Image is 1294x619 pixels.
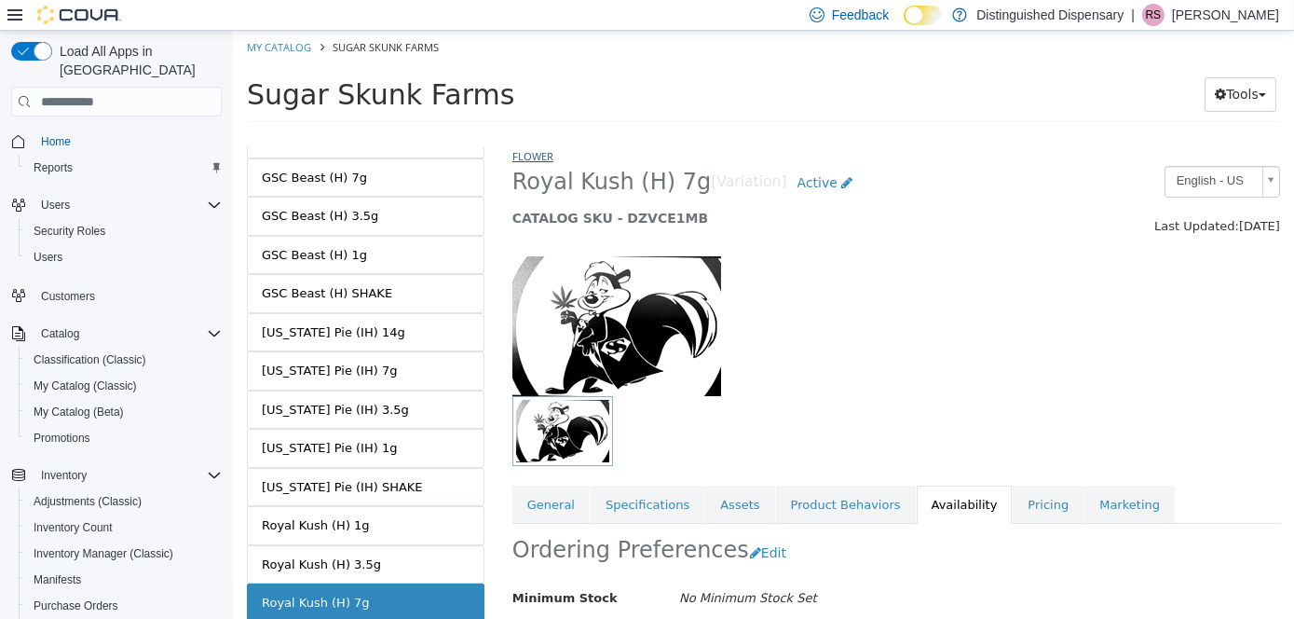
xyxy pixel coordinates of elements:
span: Manifests [26,569,222,591]
span: My Catalog (Classic) [34,378,137,393]
button: Catalog [34,323,87,345]
button: Tools [972,47,1043,81]
span: Inventory [41,468,87,483]
img: 150 [279,226,488,365]
span: My Catalog (Beta) [26,401,222,423]
div: [US_STATE] Pie (IH) 7g [29,331,164,350]
button: Users [4,192,229,218]
span: Feedback [832,6,889,24]
span: My Catalog (Beta) [34,405,124,420]
a: Pricing [780,455,851,494]
img: Cova [37,6,121,24]
span: Manifests [34,572,81,587]
span: Inventory Manager (Classic) [26,543,222,565]
button: Customers [4,282,229,309]
button: Users [34,194,77,216]
div: GSC Beast (H) 7g [29,138,134,157]
span: Security Roles [34,224,105,239]
span: Users [34,194,222,216]
span: Security Roles [26,220,222,242]
button: Home [4,128,229,155]
div: GSC Beast (H) 1g [29,215,134,234]
a: Users [26,246,70,268]
a: Inventory Manager (Classic) [26,543,181,565]
a: Inventory Count [26,516,120,539]
span: Inventory Count [26,516,222,539]
a: Specifications [358,455,471,494]
div: [US_STATE] Pie (IH) 1g [29,408,164,427]
span: Users [41,198,70,213]
div: GSC Beast (H) SHAKE [29,254,159,272]
span: Sugar Skunk Farms [100,9,206,23]
div: [US_STATE] Pie (IH) 14g [29,293,172,311]
button: Inventory [34,464,94,487]
span: Promotions [34,431,90,446]
div: Royal Kush (H) 1g [29,486,137,504]
a: Security Roles [26,220,113,242]
button: Inventory Manager (Classic) [19,541,229,567]
span: Inventory Manager (Classic) [34,546,173,561]
span: Adjustments (Classic) [34,494,142,509]
button: Security Roles [19,218,229,244]
span: Users [26,246,222,268]
button: Purchase Orders [19,593,229,619]
span: Royal Kush (H) 7g [279,137,479,166]
span: RS [1146,4,1162,26]
i: No Minimum Stock Set [446,560,584,574]
a: Promotions [26,427,98,449]
div: Royal Kush (H) 3.5g [29,525,148,543]
span: Last Updated: [921,188,1006,202]
span: My Catalog (Classic) [26,375,222,397]
span: Inventory Count [34,520,113,535]
a: Availability [684,455,780,494]
button: Reports [19,155,229,181]
span: Classification (Classic) [26,349,222,371]
a: Purchase Orders [26,595,126,617]
span: Purchase Orders [26,595,222,617]
a: General [279,455,357,494]
span: English - US [933,136,1022,165]
span: Adjustments (Classic) [26,490,222,513]
span: Purchase Orders [34,598,118,613]
a: Flower [279,118,320,132]
p: | [1131,4,1135,26]
span: Catalog [41,326,79,341]
span: Sugar Skunk Farms [14,48,281,80]
h5: CATALOG SKU - DZVCE1MB [279,179,849,196]
button: Catalog [4,321,229,347]
span: Home [41,134,71,149]
button: My Catalog (Classic) [19,373,229,399]
span: Customers [41,289,95,304]
button: Edit [516,505,564,540]
span: Minimum Stock [279,560,385,574]
a: My Catalog [14,9,78,23]
small: [Variation] [478,144,553,159]
div: [US_STATE] Pie (IH) SHAKE [29,447,190,466]
span: Dark Mode [904,25,905,26]
span: Users [34,250,62,265]
span: Reports [26,157,222,179]
button: Classification (Classic) [19,347,229,373]
a: Product Behaviors [543,455,683,494]
div: [US_STATE] Pie (IH) 3.5g [29,370,176,389]
span: [DATE] [1006,188,1047,202]
div: Royal Kush (H) 7g [29,563,137,582]
span: Load All Apps in [GEOGRAPHIC_DATA] [52,42,222,79]
span: Home [34,130,222,153]
span: Promotions [26,427,222,449]
div: GSC Beast (H) 3.5g [29,176,145,195]
a: Adjustments (Classic) [26,490,149,513]
span: Active [565,144,605,159]
span: Classification (Classic) [34,352,146,367]
div: Rochelle Smith [1142,4,1165,26]
a: Home [34,131,78,153]
button: Adjustments (Classic) [19,488,229,515]
a: Classification (Classic) [26,349,154,371]
button: Manifests [19,567,229,593]
button: Users [19,244,229,270]
a: Marketing [851,455,942,494]
a: Manifests [26,569,89,591]
p: Distinguished Dispensary [976,4,1124,26]
span: Reports [34,160,73,175]
input: Dark Mode [904,6,943,25]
